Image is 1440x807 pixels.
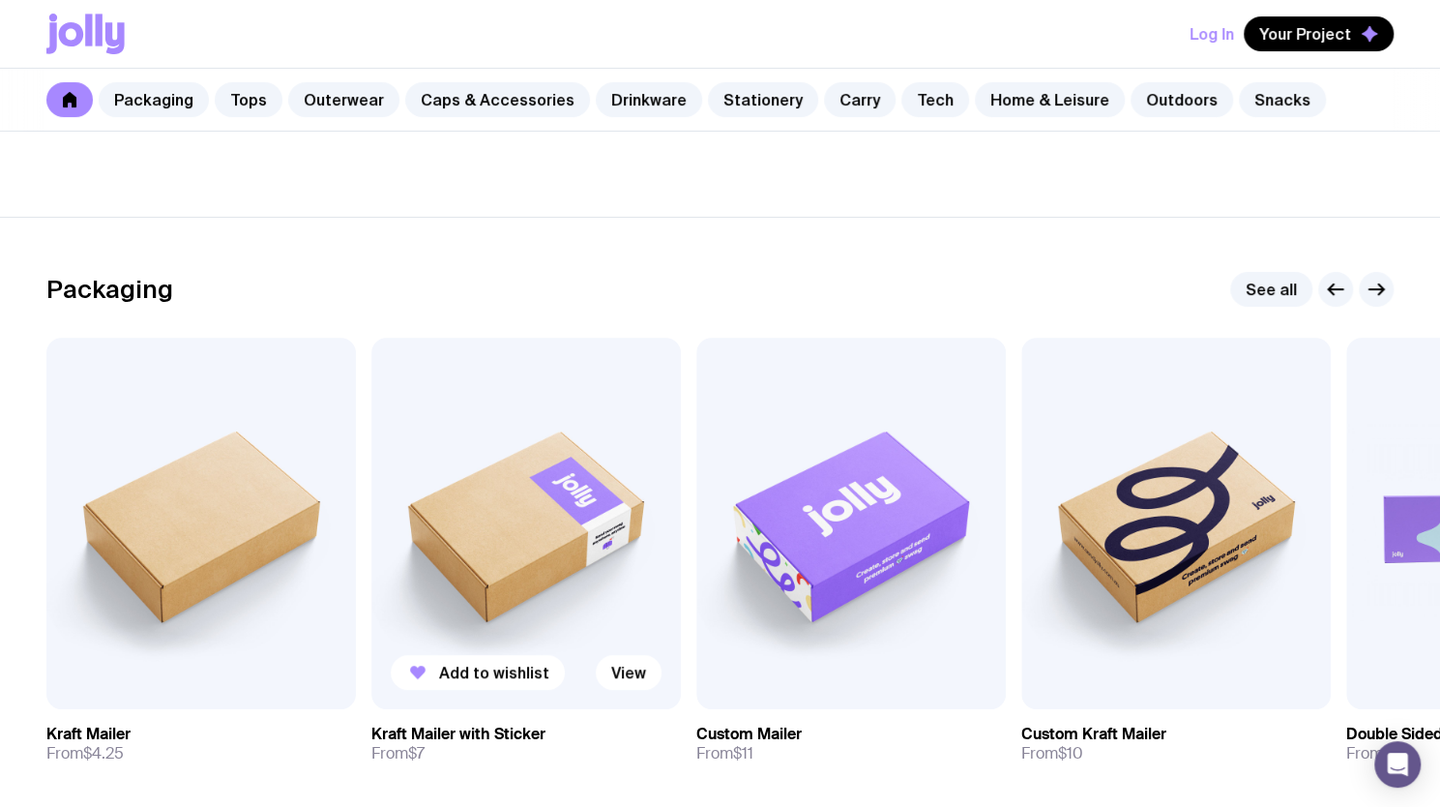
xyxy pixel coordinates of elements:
[1239,82,1326,117] a: Snacks
[1021,709,1331,779] a: Custom Kraft MailerFrom$10
[696,709,1006,779] a: Custom MailerFrom$11
[733,743,753,763] span: $11
[46,275,173,304] h2: Packaging
[46,725,131,744] h3: Kraft Mailer
[696,744,753,763] span: From
[371,725,545,744] h3: Kraft Mailer with Sticker
[215,82,282,117] a: Tops
[46,744,124,763] span: From
[1021,744,1083,763] span: From
[408,743,425,763] span: $7
[1374,741,1421,788] div: Open Intercom Messenger
[1244,16,1394,51] button: Your Project
[596,82,702,117] a: Drinkware
[83,743,124,763] span: $4.25
[405,82,590,117] a: Caps & Accessories
[708,82,818,117] a: Stationery
[288,82,399,117] a: Outerwear
[371,744,425,763] span: From
[99,82,209,117] a: Packaging
[901,82,969,117] a: Tech
[439,663,549,682] span: Add to wishlist
[696,725,802,744] h3: Custom Mailer
[1058,743,1083,763] span: $10
[1346,744,1407,763] span: From
[1230,272,1312,307] a: See all
[46,709,356,779] a: Kraft MailerFrom$4.25
[1190,16,1234,51] button: Log In
[391,655,565,690] button: Add to wishlist
[1131,82,1233,117] a: Outdoors
[371,709,681,779] a: Kraft Mailer with StickerFrom$7
[824,82,896,117] a: Carry
[596,655,661,690] a: View
[975,82,1125,117] a: Home & Leisure
[1259,24,1351,44] span: Your Project
[1021,725,1166,744] h3: Custom Kraft Mailer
